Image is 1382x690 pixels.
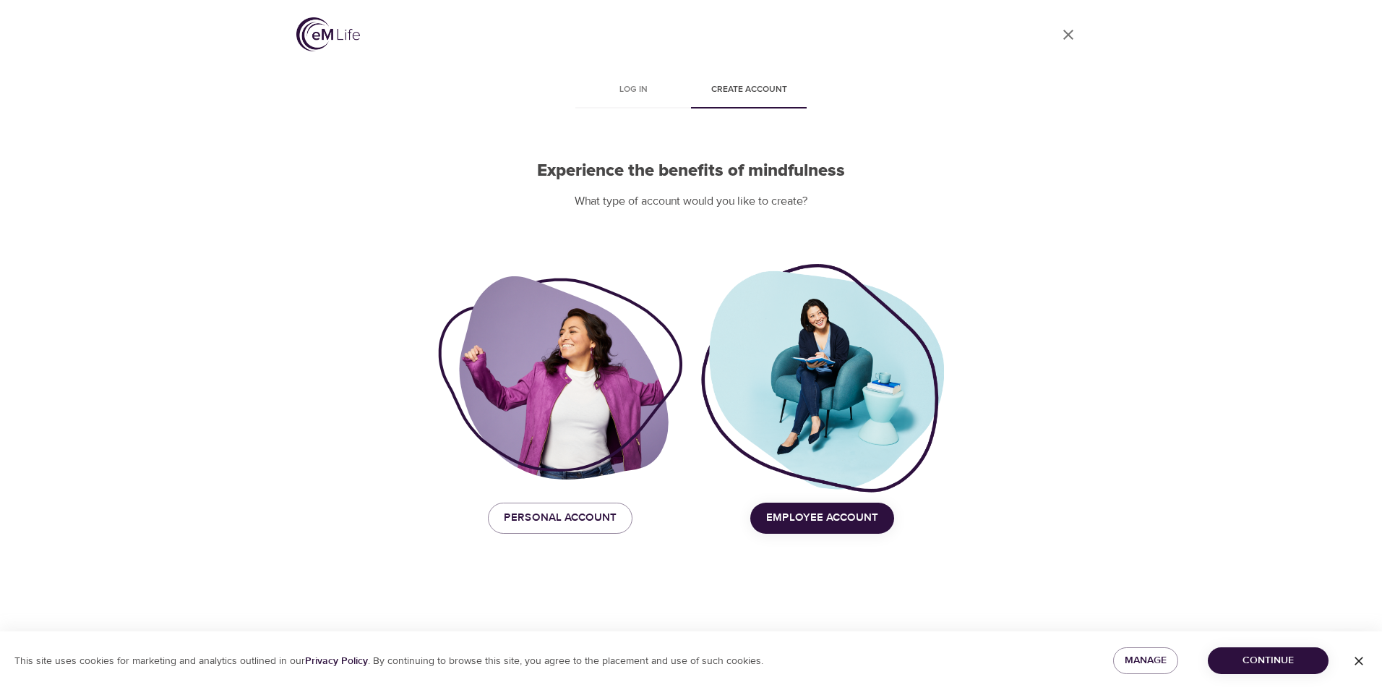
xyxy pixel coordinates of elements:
button: Personal Account [488,503,632,533]
span: Manage [1125,652,1167,670]
img: logo [296,17,360,51]
span: Employee Account [766,508,878,527]
span: Personal Account [504,508,617,527]
button: Employee Account [750,503,894,533]
span: Log in [584,82,682,98]
a: Privacy Policy [305,655,368,668]
span: Create account [700,82,798,98]
span: Continue [1219,652,1317,670]
a: close [1051,17,1086,52]
button: Continue [1208,647,1329,674]
h2: Experience the benefits of mindfulness [438,161,944,182]
p: What type of account would you like to create? [438,193,944,210]
button: Manage [1113,647,1178,674]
